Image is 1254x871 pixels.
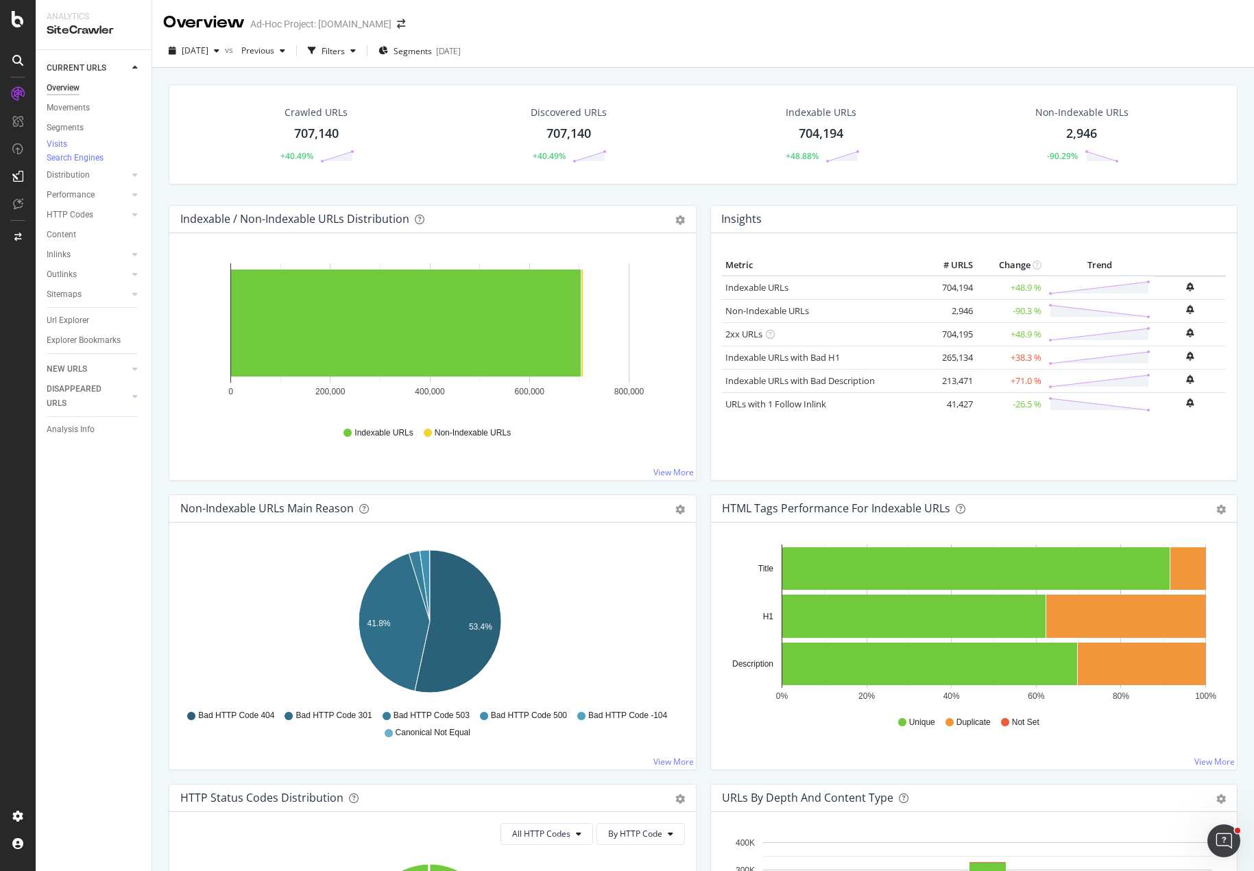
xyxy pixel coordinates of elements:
[180,212,409,226] div: Indexable / Non-Indexable URLs Distribution
[976,255,1045,276] th: Change
[921,322,976,346] td: 704,195
[469,622,492,632] text: 53.4%
[354,427,413,439] span: Indexable URLs
[858,691,875,701] text: 20%
[182,45,208,56] span: 2025 Aug. 22nd
[198,710,274,721] span: Bad HTTP Code 404
[722,255,922,276] th: Metric
[976,276,1045,300] td: +48.9 %
[47,101,90,115] div: Movements
[501,823,593,845] button: All HTTP Codes
[725,305,809,317] a: Non-Indexable URLs
[47,228,76,242] div: Content
[180,791,343,804] div: HTTP Status Codes Distribution
[588,710,667,721] span: Bad HTTP Code -104
[302,40,361,62] button: Filters
[47,313,142,328] a: Url Explorer
[163,40,225,62] button: [DATE]
[47,138,81,152] a: Visits
[1035,106,1129,119] div: Non-Indexable URLs
[725,328,762,340] a: 2xx URLs
[762,612,773,621] text: H1
[180,255,679,414] div: A chart.
[180,545,679,704] svg: A chart.
[722,545,1221,704] svg: A chart.
[1066,125,1097,143] div: 2,946
[515,387,545,396] text: 600,000
[976,299,1045,322] td: -90.3 %
[47,313,89,328] div: Url Explorer
[943,691,959,701] text: 40%
[921,392,976,416] td: 41,427
[1216,794,1226,804] div: gear
[614,387,644,396] text: 800,000
[909,717,935,728] span: Unique
[533,150,566,162] div: +40.49%
[47,208,128,222] a: HTTP Codes
[1045,255,1154,276] th: Trend
[653,466,694,478] a: View More
[47,61,106,75] div: CURRENT URLS
[47,11,141,23] div: Analytics
[725,351,840,363] a: Indexable URLs with Bad H1
[236,40,291,62] button: Previous
[236,45,274,56] span: Previous
[758,564,773,573] text: Title
[546,125,591,143] div: 707,140
[47,121,84,135] div: Segments
[921,255,976,276] th: # URLS
[921,369,976,392] td: 213,471
[675,505,685,514] div: gear
[786,150,819,162] div: +48.88%
[296,710,372,721] span: Bad HTTP Code 301
[1216,505,1226,514] div: gear
[675,794,685,804] div: gear
[976,392,1045,416] td: -26.5 %
[225,44,236,56] span: vs
[921,276,976,300] td: 704,194
[725,281,788,294] a: Indexable URLs
[47,287,82,302] div: Sitemaps
[436,45,461,57] div: [DATE]
[228,387,233,396] text: 0
[47,362,87,377] div: NEW URLS
[653,756,694,767] a: View More
[1186,329,1194,337] div: bell-plus
[722,791,893,804] div: URLs by Depth and Content Type
[47,81,142,95] a: Overview
[47,23,141,38] div: SiteCrawler
[491,710,567,721] span: Bad HTTP Code 500
[1194,756,1235,767] a: View More
[394,710,470,721] span: Bad HTTP Code 503
[47,333,142,348] a: Explorer Bookmarks
[976,346,1045,369] td: +38.3 %
[180,501,354,515] div: Non-Indexable URLs Main Reason
[163,11,245,34] div: Overview
[47,139,67,150] div: Visits
[47,382,128,411] a: DISAPPEARED URLS
[47,152,104,164] div: Search Engines
[512,828,570,839] span: All HTTP Codes
[396,727,470,739] span: Canonical Not Equal
[47,267,77,282] div: Outlinks
[47,61,128,75] a: CURRENT URLS
[250,17,391,31] div: Ad-Hoc Project: [DOMAIN_NAME]
[47,267,128,282] a: Outlinks
[735,838,754,848] text: 400K
[1112,691,1129,701] text: 80%
[367,619,390,628] text: 41.8%
[531,106,607,119] div: Discovered URLs
[315,387,346,396] text: 200,000
[1186,352,1194,361] div: bell-plus
[721,210,762,228] h4: Insights
[1195,691,1216,701] text: 100%
[725,374,875,387] a: Indexable URLs with Bad Description
[732,659,773,669] text: Description
[47,152,117,165] a: Search Engines
[47,121,142,135] a: Segments
[47,228,142,242] a: Content
[799,125,843,143] div: 704,194
[1186,398,1194,407] div: bell-plus
[47,168,128,182] a: Distribution
[47,362,128,377] a: NEW URLS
